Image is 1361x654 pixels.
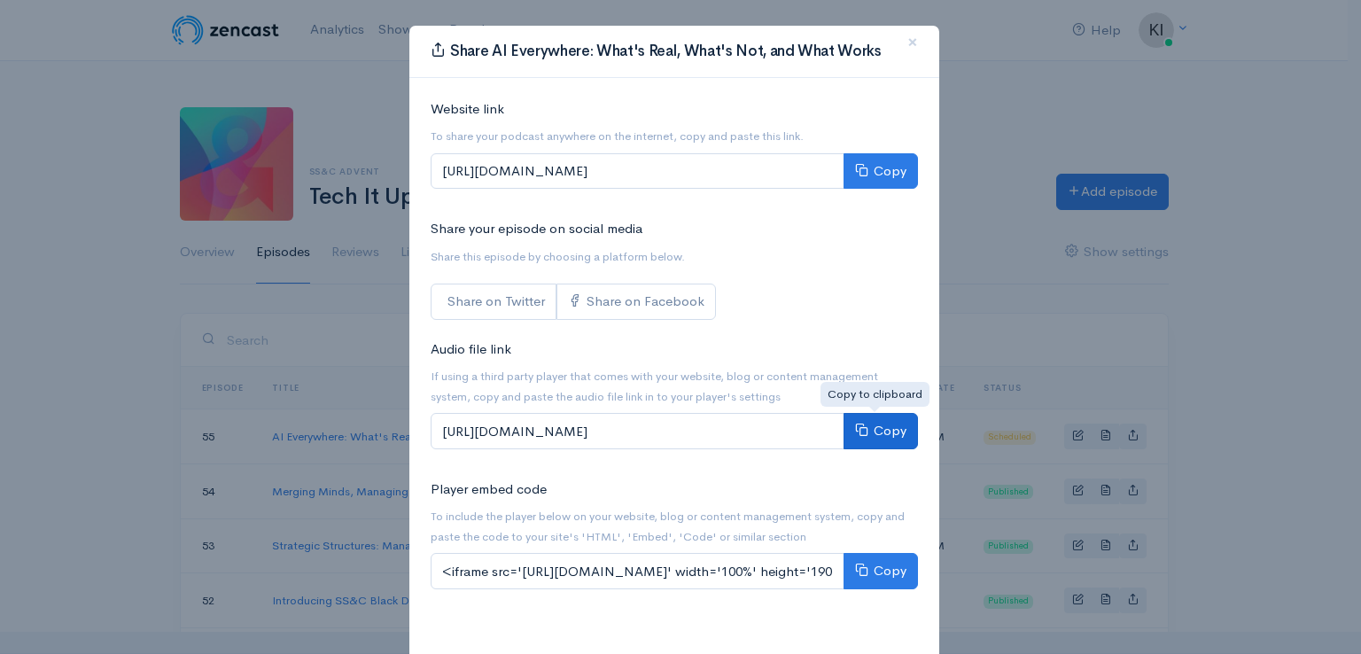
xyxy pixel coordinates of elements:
[431,219,642,239] label: Share your episode on social media
[450,42,882,60] span: Share AI Everywhere: What's Real, What's Not, and What Works
[844,153,918,190] button: Copy
[431,339,511,360] label: Audio file link
[431,369,878,404] small: If using a third party player that comes with your website, blog or content management system, co...
[431,284,556,320] a: Share on Twitter
[431,284,716,320] div: Social sharing links
[431,479,547,500] label: Player embed code
[431,99,504,120] label: Website link
[844,413,918,449] button: Copy
[844,553,918,589] button: Copy
[431,553,844,589] input: <iframe src='[URL][DOMAIN_NAME]' width='100%' height='190' frameborder='0' scrolling='no' seamles...
[820,382,929,407] div: Copy to clipboard
[431,413,844,449] input: [URL][DOMAIN_NAME]
[907,29,918,55] span: ×
[431,249,685,264] small: Share this episode by choosing a platform below.
[431,128,804,144] small: To share your podcast anywhere on the internet, copy and paste this link.
[886,19,939,67] button: Close
[431,153,844,190] input: [URL][DOMAIN_NAME]
[431,509,905,544] small: To include the player below on your website, blog or content management system, copy and paste th...
[556,284,716,320] a: Share on Facebook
